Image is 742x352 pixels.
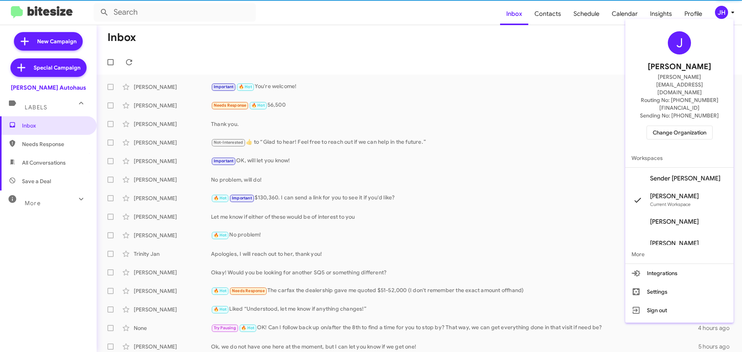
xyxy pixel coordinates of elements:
span: More [625,245,733,264]
span: [PERSON_NAME] [650,218,699,226]
span: [PERSON_NAME] [650,192,699,200]
span: [PERSON_NAME] [650,240,699,247]
button: Sign out [625,301,733,320]
span: [PERSON_NAME] [648,61,711,73]
span: Routing No: [PHONE_NUMBER][FINANCIAL_ID] [635,96,724,112]
button: Change Organization [647,126,713,139]
button: Settings [625,282,733,301]
span: Sending No: [PHONE_NUMBER] [640,112,719,119]
span: Change Organization [653,126,706,139]
span: Workspaces [625,149,733,167]
button: Integrations [625,264,733,282]
div: J [668,31,691,54]
span: Current Workspace [650,201,691,207]
span: [PERSON_NAME][EMAIL_ADDRESS][DOMAIN_NAME] [635,73,724,96]
span: Sender [PERSON_NAME] [650,175,720,182]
